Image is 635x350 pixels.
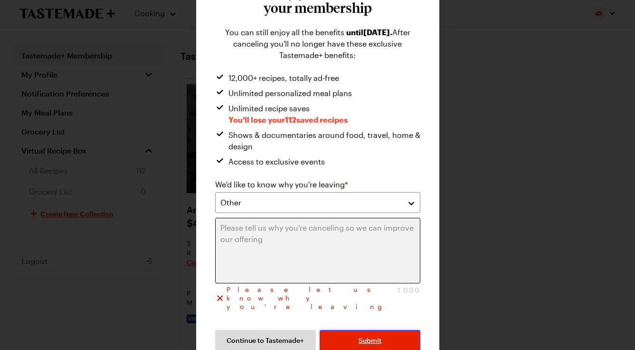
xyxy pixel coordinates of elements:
[398,285,420,311] div: 1000
[228,103,348,126] span: Unlimited recipe saves
[359,336,381,345] span: Submit
[228,72,339,84] span: 12,000+ recipes, totally ad-free
[346,28,392,37] span: until [DATE] .
[227,336,304,345] span: Continue to Tastemade+
[228,115,348,124] span: You'll lose your 112 saved recipes
[215,179,348,190] label: We'd like to know why you're leaving
[228,129,420,152] span: Shows & documentaries around food, travel, home & design
[228,87,352,99] span: Unlimited personalized meal plans
[215,27,420,61] div: You can still enjoy all the benefits After canceling you'll no longer have these exclusive Tastem...
[215,192,420,213] button: Other
[215,285,398,311] div: Please let us know why you're leaving
[220,197,241,208] span: Other
[228,156,325,167] span: Access to exclusive events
